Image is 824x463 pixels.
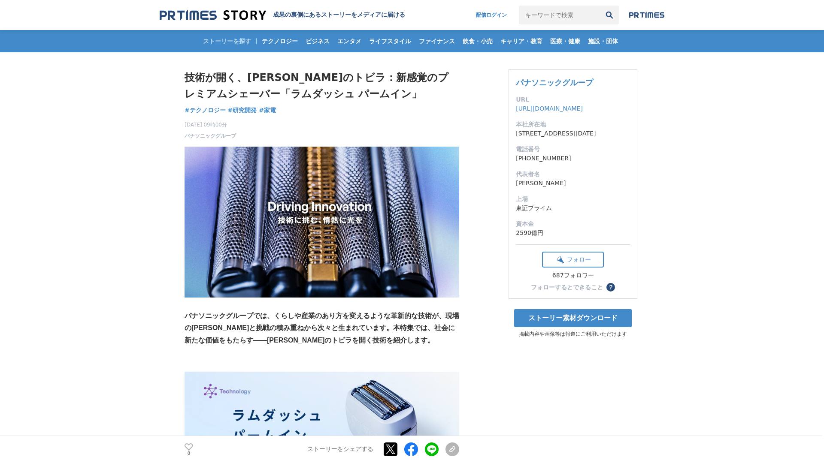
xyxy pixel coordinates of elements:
[185,106,226,114] span: #テクノロジー
[334,30,365,52] a: エンタメ
[259,106,276,114] span: #家電
[497,37,546,45] span: キャリア・教育
[302,30,333,52] a: ビジネス
[258,30,301,52] a: テクノロジー
[542,252,604,268] button: フォロー
[497,30,546,52] a: キャリア・教育
[516,204,630,213] dd: 東証プライム
[516,179,630,188] dd: [PERSON_NAME]
[228,106,257,115] a: #研究開発
[467,6,515,24] a: 配信ログイン
[185,147,459,298] img: thumbnail_9a102f90-9ff6-11f0-8932-919f15639f7c.jpg
[516,170,630,179] dt: 代表者名
[585,37,621,45] span: 施設・団体
[516,95,630,104] dt: URL
[366,30,415,52] a: ライフスタイル
[459,37,496,45] span: 飲食・小売
[516,78,593,87] a: パナソニックグループ
[258,37,301,45] span: テクノロジー
[273,11,405,19] h2: 成果の裏側にあるストーリーをメディアに届ける
[334,37,365,45] span: エンタメ
[516,195,630,204] dt: 上場
[228,106,257,114] span: #研究開発
[185,312,459,344] strong: パナソニックグループでは、くらしや産業のあり方を変えるような革新的な技術が、現場の[PERSON_NAME]と挑戦の積み重ねから次々と生まれています。本特集では、社会に新たな価値をもたらす――[...
[509,331,637,338] p: 掲載内容や画像等は報道にご利用いただけます
[542,272,604,280] div: 687フォロワー
[185,121,236,129] span: [DATE] 09時00分
[516,105,583,112] a: [URL][DOMAIN_NAME]
[516,228,630,238] dd: 2590億円
[185,69,459,102] h1: 技術が開く、[PERSON_NAME]のトビラ：新感覚のプレミアムシェーバー「ラムダッシュ パームイン」
[531,284,603,290] div: フォローするとできること
[629,12,664,18] img: prtimes
[415,37,458,45] span: ファイナンス
[185,106,226,115] a: #テクノロジー
[415,30,458,52] a: ファイナンス
[516,145,630,154] dt: 電話番号
[185,451,193,456] p: 0
[516,219,630,228] dt: 資本金
[516,120,630,129] dt: 本社所在地
[160,9,266,21] img: 成果の裏側にあるストーリーをメディアに届ける
[519,6,600,24] input: キーワードで検索
[606,283,615,292] button: ？
[547,37,584,45] span: 医療・健康
[185,132,236,140] a: パナソニックグループ
[608,284,614,290] span: ？
[514,309,632,327] a: ストーリー素材ダウンロード
[459,30,496,52] a: 飲食・小売
[516,154,630,163] dd: [PHONE_NUMBER]
[160,9,405,21] a: 成果の裏側にあるストーリーをメディアに届ける 成果の裏側にあるストーリーをメディアに届ける
[259,106,276,115] a: #家電
[585,30,621,52] a: 施設・団体
[547,30,584,52] a: 医療・健康
[600,6,619,24] button: 検索
[366,37,415,45] span: ライフスタイル
[302,37,333,45] span: ビジネス
[307,446,373,454] p: ストーリーをシェアする
[516,129,630,138] dd: [STREET_ADDRESS][DATE]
